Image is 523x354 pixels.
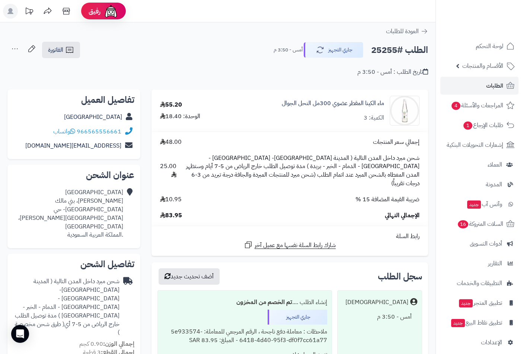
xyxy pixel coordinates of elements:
[486,80,503,91] span: الطلبات
[355,195,420,204] span: ضريبة القيمة المضافة 15 %
[440,274,519,292] a: التطبيقات والخدمات
[466,199,502,209] span: وآتس آب
[13,277,119,337] div: شحن مبرد داخل المدن التالية ( المدينة [GEOGRAPHIC_DATA]- [GEOGRAPHIC_DATA] - [GEOGRAPHIC_DATA] - ...
[459,299,473,307] span: جديد
[450,317,502,328] span: تطبيق نقاط البيع
[274,46,303,54] small: أمس - 3:50 م
[184,154,420,188] span: شحن مبرد داخل المدن التالية ( المدينة [GEOGRAPHIC_DATA]- [GEOGRAPHIC_DATA] - [GEOGRAPHIC_DATA] - ...
[440,334,519,351] a: الإعدادات
[160,112,200,121] div: الوحدة: 18.40
[440,176,519,193] a: المدونة
[357,68,428,76] div: تاريخ الطلب : أمس - 3:50 م
[440,215,519,233] a: السلات المتروكة16
[236,298,292,307] b: تم الخصم من المخزون
[304,42,363,58] button: جاري التجهيز
[462,61,503,71] span: الأقسام والمنتجات
[13,260,134,269] h2: تفاصيل الشحن
[385,211,420,220] span: الإجمالي النهائي
[160,101,182,109] div: 55.20
[481,337,502,348] span: الإعدادات
[447,140,503,150] span: إشعارات التحويلات البنكية
[457,219,503,229] span: السلات المتروكة
[11,325,29,343] div: Open Intercom Messenger
[342,310,417,324] div: أمس - 3:50 م
[371,42,428,58] h2: الطلب #25255
[440,156,519,174] a: العملاء
[440,294,519,312] a: تطبيق المتجرجديد
[244,240,336,250] a: شارك رابط السلة نفسها مع عميل آخر
[463,121,472,130] span: 1
[162,295,327,310] div: إنشاء الطلب ....
[378,272,422,281] h3: سجل الطلب
[64,113,122,121] a: [GEOGRAPHIC_DATA]
[440,116,519,134] a: طلبات الإرجاع1
[79,339,134,348] small: 0.90 كجم
[159,268,220,285] button: أضف تحديث جديد
[458,298,502,308] span: تطبيق المتجر
[103,339,134,348] strong: إجمالي الوزن:
[48,45,63,54] span: الفاتورة
[160,162,176,179] span: 25.00
[386,27,419,36] span: العودة للطلبات
[373,138,420,146] span: إجمالي سعر المنتجات
[486,179,502,190] span: المدونة
[451,319,465,327] span: جديد
[476,41,503,51] span: لوحة التحكم
[13,171,134,180] h2: عنوان الشحن
[440,37,519,55] a: لوحة التحكم
[458,220,468,228] span: 16
[154,232,425,241] div: رابط السلة
[440,136,519,154] a: إشعارات التحويلات البنكية
[440,314,519,332] a: تطبيق نقاط البيعجديد
[160,211,182,220] span: 83.95
[89,7,101,16] span: رفيق
[160,138,182,146] span: 48.00
[457,278,502,288] span: التطبيقات والخدمات
[390,96,419,126] img: 1757939415-6287033291948-90x90.jpg
[440,235,519,253] a: أدوات التسويق
[282,99,384,108] a: ماء الكينا المقطر عضوي 300مل النحل الجوال
[364,114,384,122] div: الكمية: 3
[452,102,460,110] span: 4
[25,141,121,150] a: [EMAIL_ADDRESS][DOMAIN_NAME]
[345,298,408,307] div: [DEMOGRAPHIC_DATA]
[13,188,123,239] div: [GEOGRAPHIC_DATA] [PERSON_NAME]، بني مالك [GEOGRAPHIC_DATA]- حي [GEOGRAPHIC_DATA][PERSON_NAME]، [...
[467,200,481,209] span: جديد
[463,120,503,130] span: طلبات الإرجاع
[53,127,75,136] a: واتساب
[162,325,327,348] div: ملاحظات : معاملة دفع ناجحة ، الرقم المرجعي للمعاملة: 5e933574-6418-4d40-95f3-df0f7cc61a77 - المبل...
[77,127,121,136] a: 966565556661
[255,241,336,250] span: شارك رابط السلة نفسها مع عميل آخر
[440,97,519,114] a: المراجعات والأسئلة4
[42,42,80,58] a: الفاتورة
[103,4,118,19] img: ai-face.png
[440,195,519,213] a: وآتس آبجديد
[20,4,38,20] a: تحديثات المنصة
[386,27,428,36] a: العودة للطلبات
[13,95,134,104] h2: تفاصيل العميل
[268,310,327,325] div: جاري التجهيز
[472,18,516,34] img: logo-2.png
[488,159,502,170] span: العملاء
[15,320,119,337] span: ( طرق شحن مخصصة )
[160,195,182,204] span: 10.95
[440,77,519,95] a: الطلبات
[451,100,503,111] span: المراجعات والأسئلة
[488,258,502,269] span: التقارير
[470,238,502,249] span: أدوات التسويق
[440,255,519,272] a: التقارير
